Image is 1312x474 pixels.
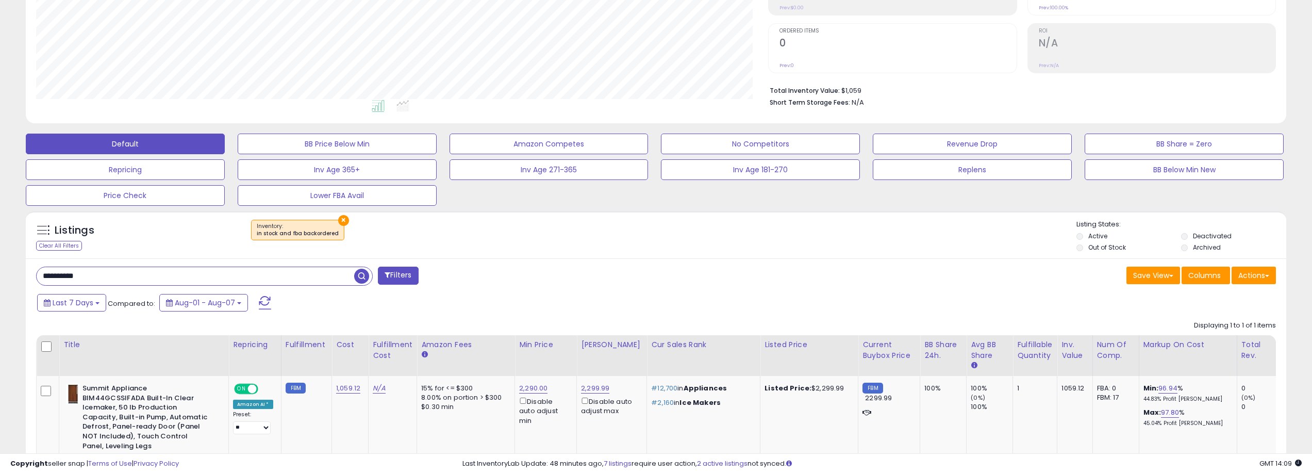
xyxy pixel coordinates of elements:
[53,298,93,308] span: Last 7 Days
[338,215,349,226] button: ×
[924,339,962,361] div: BB Share 24h.
[604,459,632,468] a: 7 listings
[238,134,437,154] button: BB Price Below Min
[450,134,649,154] button: Amazon Competes
[770,98,850,107] b: Short Term Storage Fees:
[55,223,94,238] h5: Listings
[779,37,1016,51] h2: 0
[1039,62,1059,69] small: Prev: N/A
[1182,267,1230,284] button: Columns
[1143,407,1161,417] b: Max:
[108,299,155,308] span: Compared to:
[82,384,208,453] b: Summit Appliance BIM44GCSSIFADA Built-In Clear Icemaker, 50 lb Production Capacity, Built-in Pump...
[26,159,225,180] button: Repricing
[257,230,339,237] div: in stock and fba backordered
[1232,267,1276,284] button: Actions
[26,134,225,154] button: Default
[1143,420,1229,427] p: 45.04% Profit [PERSON_NAME]
[26,185,225,206] button: Price Check
[1039,37,1275,51] h2: N/A
[873,134,1072,154] button: Revenue Drop
[421,339,510,350] div: Amazon Fees
[765,339,854,350] div: Listed Price
[36,241,82,251] div: Clear All Filters
[581,339,642,350] div: [PERSON_NAME]
[1097,384,1131,393] div: FBA: 0
[1241,384,1283,393] div: 0
[257,222,339,238] span: Inventory :
[862,383,883,394] small: FBM
[519,396,569,426] div: Disable auto adjust min
[1158,383,1177,394] a: 96.94
[233,411,273,434] div: Preset:
[1241,394,1256,402] small: (0%)
[852,97,864,107] span: N/A
[651,398,752,407] p: in
[581,396,639,416] div: Disable auto adjust max
[238,159,437,180] button: Inv Age 365+
[581,383,609,394] a: 2,299.99
[865,393,892,403] span: 2299.99
[661,134,860,154] button: No Competitors
[450,159,649,180] button: Inv Age 271-365
[651,383,677,393] span: #12,700
[779,28,1016,34] span: Ordered Items
[1085,159,1284,180] button: BB Below Min New
[421,393,507,402] div: 8.00% on portion > $300
[1017,339,1053,361] div: Fulfillable Quantity
[10,459,179,469] div: seller snap | |
[1126,267,1180,284] button: Save View
[1061,384,1084,393] div: 1059.12
[971,394,985,402] small: (0%)
[257,385,273,394] span: OFF
[88,459,132,468] a: Terms of Use
[684,383,727,393] span: Appliances
[770,84,1268,96] li: $1,059
[63,339,224,350] div: Title
[1143,408,1229,427] div: %
[779,5,804,11] small: Prev: $0.00
[286,339,327,350] div: Fulfillment
[971,361,977,370] small: Avg BB Share.
[175,298,235,308] span: Aug-01 - Aug-07
[462,459,1302,469] div: Last InventoryLab Update: 48 minutes ago, require user action, not synced.
[1088,243,1126,252] label: Out of Stock
[421,350,427,359] small: Amazon Fees.
[765,384,850,393] div: $2,299.99
[1139,335,1237,376] th: The percentage added to the cost of goods (COGS) that forms the calculator for Min & Max prices.
[336,383,360,394] a: 1,059.12
[421,402,507,412] div: $0.30 min
[233,400,273,409] div: Amazon AI *
[651,339,756,350] div: Cur Sales Rank
[1241,339,1279,361] div: Total Rev.
[373,383,385,394] a: N/A
[1097,339,1135,361] div: Num of Comp.
[971,339,1008,361] div: Avg BB Share
[1259,459,1302,468] span: 2025-08-15 14:09 GMT
[1039,5,1068,11] small: Prev: 100.00%
[519,383,547,394] a: 2,290.00
[661,159,860,180] button: Inv Age 181-270
[1039,28,1275,34] span: ROI
[697,459,748,468] a: 2 active listings
[159,294,248,312] button: Aug-01 - Aug-07
[1193,232,1232,240] label: Deactivated
[336,339,364,350] div: Cost
[1088,232,1107,240] label: Active
[1061,339,1088,361] div: Inv. value
[779,62,794,69] small: Prev: 0
[971,402,1012,412] div: 100%
[765,383,811,393] b: Listed Price:
[66,384,80,404] img: 31YCzg-TqWS._SL40_.jpg
[1143,339,1233,350] div: Markup on Cost
[651,384,752,393] p: in
[134,459,179,468] a: Privacy Policy
[873,159,1072,180] button: Replens
[378,267,418,285] button: Filters
[1188,270,1221,281] span: Columns
[238,185,437,206] button: Lower FBA Avail
[1161,407,1179,418] a: 97.80
[1097,393,1131,402] div: FBM: 17
[1017,384,1049,393] div: 1
[1241,402,1283,412] div: 0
